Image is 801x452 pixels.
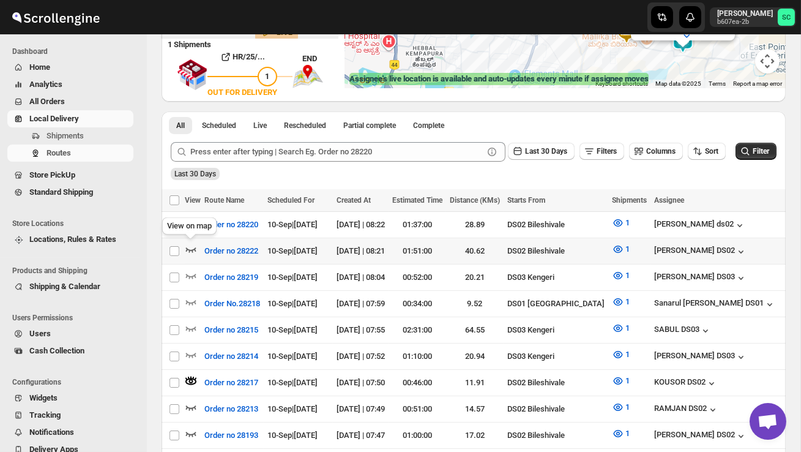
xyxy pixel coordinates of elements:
[267,325,318,334] span: 10-Sep | [DATE]
[337,403,385,415] div: [DATE] | 07:49
[12,377,138,387] span: Configurations
[507,350,605,363] div: DS03 Kengeri
[392,350,442,363] div: 01:10:00
[625,218,630,227] span: 1
[12,47,138,56] span: Dashboard
[343,121,396,130] span: Partial complete
[197,373,266,393] button: Order no 28217
[197,294,267,314] button: Order No.28218
[337,429,385,442] div: [DATE] | 07:47
[733,80,782,87] a: Report a map error
[612,196,647,205] span: Shipments
[337,298,385,310] div: [DATE] | 07:59
[204,298,260,310] span: Order No.28218
[392,271,442,284] div: 00:52:00
[197,426,266,445] button: Order no 28193
[392,196,442,205] span: Estimated Time
[688,143,726,160] button: Sort
[29,329,51,338] span: Users
[197,241,266,261] button: Order no 28222
[7,231,133,248] button: Locations, Rules & Rates
[392,403,442,415] div: 00:51:00
[625,244,630,254] span: 1
[7,390,133,407] button: Widgets
[207,47,277,67] button: HR/25/...
[337,350,385,363] div: [DATE] | 07:52
[7,407,133,424] button: Tracking
[450,245,500,257] div: 40.62
[507,429,605,442] div: DS02 Bileshivale
[267,352,318,361] span: 10-Sep | [DATE]
[654,272,747,284] button: [PERSON_NAME] DS03
[507,324,605,336] div: DS03 Kengeri
[392,324,442,336] div: 02:31:00
[204,403,258,415] span: Order no 28213
[736,143,777,160] button: Filter
[413,121,444,130] span: Complete
[292,65,323,88] img: trip_end.png
[284,121,326,130] span: Rescheduled
[507,196,545,205] span: Starts From
[337,196,371,205] span: Created At
[450,324,500,336] div: 64.55
[654,219,746,232] button: [PERSON_NAME] ds02
[525,147,567,156] span: Last 30 Days
[29,346,84,355] span: Cash Collection
[625,429,630,438] span: 1
[450,403,500,415] div: 14.57
[450,298,500,310] div: 9.52
[266,72,270,81] span: 1
[450,350,500,363] div: 20.94
[204,271,258,284] span: Order no 28219
[717,9,773,18] p: [PERSON_NAME]
[7,76,133,93] button: Analytics
[233,52,266,61] b: HR/25/...
[605,213,637,233] button: 1
[450,271,500,284] div: 20.21
[655,80,701,87] span: Map data ©2025
[267,431,318,440] span: 10-Sep | [DATE]
[654,298,776,311] button: Sanarul [PERSON_NAME] DS01
[169,117,192,134] button: All routes
[755,49,780,73] button: Map camera controls
[450,429,500,442] div: 17.02
[267,273,318,282] span: 10-Sep | [DATE]
[625,402,630,412] span: 1
[753,147,769,156] span: Filter
[507,377,605,389] div: DS02 Bileshivale
[29,170,75,179] span: Store PickUp
[204,196,244,205] span: Route Name
[392,377,442,389] div: 00:46:00
[625,271,630,280] span: 1
[625,376,630,385] span: 1
[47,131,84,140] span: Shipments
[508,143,575,160] button: Last 30 Days
[202,121,236,130] span: Scheduled
[337,271,385,284] div: [DATE] | 08:04
[654,377,718,390] button: KOUSOR DS02
[12,266,138,276] span: Products and Shipping
[29,235,116,244] span: Locations, Rules & Rates
[204,219,258,231] span: Order no 28220
[654,351,747,363] button: [PERSON_NAME] DS03
[267,220,318,229] span: 10-Sep | [DATE]
[29,62,50,72] span: Home
[654,325,712,337] button: SABUL DS03
[7,325,133,342] button: Users
[778,9,795,26] span: Sanjay chetri
[597,147,617,156] span: Filters
[605,371,637,391] button: 1
[605,292,637,312] button: 1
[646,147,676,156] span: Columns
[162,34,211,49] b: 1 Shipments
[654,404,719,416] button: RAMJAN DS02
[29,428,74,437] span: Notifications
[29,410,61,420] span: Tracking
[190,142,483,162] input: Press enter after typing | Search Eg. Order no 28220
[392,298,442,310] div: 00:34:00
[337,324,385,336] div: [DATE] | 07:55
[197,320,266,340] button: Order no 28215
[605,318,637,338] button: 1
[12,313,138,323] span: Users Permissions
